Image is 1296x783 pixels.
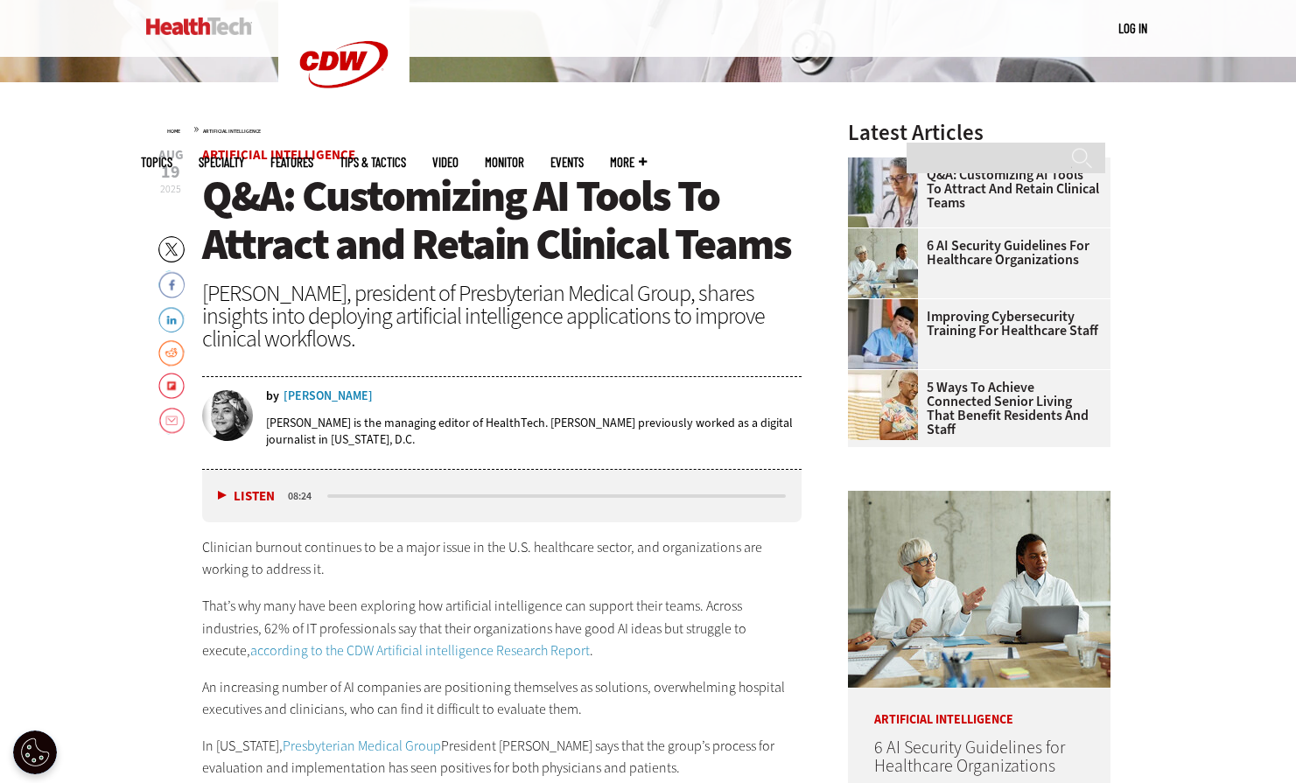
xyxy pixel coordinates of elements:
[848,370,918,440] img: Networking Solutions for Senior Living
[202,536,802,581] p: Clinician burnout continues to be a major issue in the U.S. healthcare sector, and organizations ...
[848,228,918,298] img: Doctors meeting in the office
[485,156,524,169] a: MonITor
[550,156,584,169] a: Events
[432,156,459,169] a: Video
[278,115,410,134] a: CDW
[146,17,252,35] img: Home
[848,370,927,384] a: Networking Solutions for Senior Living
[1118,20,1147,36] a: Log in
[283,737,441,755] a: Presbyterian Medical Group
[270,156,313,169] a: Features
[202,595,802,662] p: That’s why many have been exploring how artificial intelligence can support their teams. Across i...
[848,491,1110,688] img: Doctors meeting in the office
[340,156,406,169] a: Tips & Tactics
[848,310,1100,338] a: Improving Cybersecurity Training for Healthcare Staff
[266,415,802,448] p: [PERSON_NAME] is the managing editor of HealthTech. [PERSON_NAME] previously worked as a digital ...
[202,470,802,522] div: media player
[266,390,279,402] span: by
[202,390,253,441] img: Teta-Alim
[1118,19,1147,38] div: User menu
[848,381,1100,437] a: 5 Ways to Achieve Connected Senior Living That Benefit Residents and Staff
[13,731,57,774] div: Cookie Settings
[848,239,1100,267] a: 6 AI Security Guidelines for Healthcare Organizations
[848,157,927,171] a: doctor on laptop
[848,122,1110,143] h3: Latest Articles
[848,688,1110,726] p: Artificial Intelligence
[13,731,57,774] button: Open Preferences
[218,490,275,503] button: Listen
[202,282,802,350] div: [PERSON_NAME], president of Presbyterian Medical Group, shares insights into deploying artificial...
[848,299,918,369] img: nurse studying on computer
[284,390,373,402] a: [PERSON_NAME]
[874,736,1065,778] a: 6 AI Security Guidelines for Healthcare Organizations
[202,676,802,721] p: An increasing number of AI companies are positioning themselves as solutions, overwhelming hospit...
[141,156,172,169] span: Topics
[199,156,244,169] span: Specialty
[848,299,927,313] a: nurse studying on computer
[848,157,918,227] img: doctor on laptop
[202,167,791,273] span: Q&A: Customizing AI Tools To Attract and Retain Clinical Teams
[202,735,802,780] p: In [US_STATE], President [PERSON_NAME] says that the group’s process for evaluation and implement...
[848,228,927,242] a: Doctors meeting in the office
[848,168,1100,210] a: Q&A: Customizing AI Tools To Attract and Retain Clinical Teams
[285,488,325,504] div: duration
[250,641,590,660] a: according to the CDW Artificial intelligence Research Report
[610,156,647,169] span: More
